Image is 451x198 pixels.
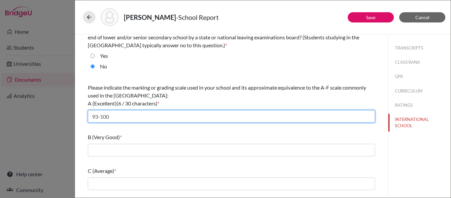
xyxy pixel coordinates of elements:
[124,13,176,21] strong: [PERSON_NAME]
[100,62,107,70] label: No
[388,99,451,111] button: RATINGS
[388,114,451,132] button: INTERNATIONAL SCHOOL
[100,52,108,60] label: Yes
[88,26,371,48] span: International applicants: Is promotion within your educational system based upon standard leaving...
[88,134,120,140] span: B (Very Good)
[88,84,366,106] span: Please indicate the marking or grading scale used in your school and its approximate equivalence ...
[388,57,451,68] button: CLASS RANK
[117,100,157,106] span: (6 / 30 characters)
[388,42,451,54] button: TRANSCRIPTS
[176,13,219,21] span: - School Report
[88,168,114,174] span: C (Average)
[388,71,451,82] button: GPA
[388,85,451,97] button: CURRICULUM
